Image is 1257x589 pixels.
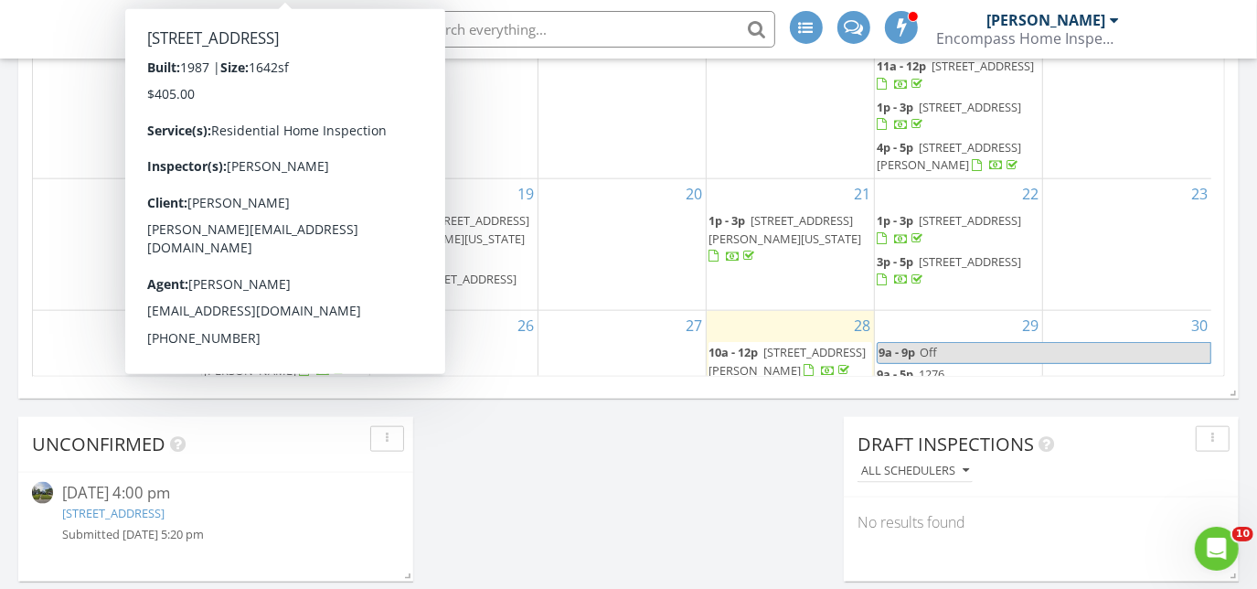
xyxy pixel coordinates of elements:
td: Go to August 30, 2025 [1043,311,1211,459]
a: Go to August 29, 2025 [1018,311,1042,340]
td: Go to August 29, 2025 [875,311,1043,459]
span: [STREET_ADDRESS][US_STATE] [204,253,348,287]
a: 10a - 12p [STREET_ADDRESS] [204,210,368,250]
a: [DATE] 4:00 pm [STREET_ADDRESS] Submitted [DATE] 5:20 pm [32,482,399,543]
a: 1p - 3p [STREET_ADDRESS][US_STATE] [204,252,368,291]
td: Go to August 27, 2025 [538,311,706,459]
td: Go to August 21, 2025 [707,179,875,311]
span: Draft Inspections [858,432,1034,456]
a: 1p - 3p [STREET_ADDRESS][PERSON_NAME][US_STATE] [708,210,872,268]
a: Go to August 30, 2025 [1188,311,1211,340]
span: [STREET_ADDRESS][PERSON_NAME] [877,139,1021,173]
div: [DATE] 4:00 pm [62,482,368,505]
div: All schedulers [861,465,969,477]
a: 1p - 3p [STREET_ADDRESS] [372,271,517,305]
a: Go to August 26, 2025 [514,311,538,340]
a: [STREET_ADDRESS] [62,505,165,521]
img: streetview [32,482,53,503]
td: Go to August 20, 2025 [538,179,706,311]
span: 10 [1232,527,1253,541]
td: Go to August 19, 2025 [369,179,538,311]
td: Go to August 24, 2025 [33,311,201,459]
a: 10a - 12p [STREET_ADDRESS][PERSON_NAME][US_STATE] [372,212,529,263]
a: 9a - 5p 1276 [GEOGRAPHIC_DATA], [US_STATE][GEOGRAPHIC_DATA] 23452 [877,366,1027,453]
a: 1p - 3p [STREET_ADDRESS] [877,210,1040,250]
a: Go to August 23, 2025 [1188,179,1211,209]
span: 9a - 5p [877,366,913,382]
a: Go to August 19, 2025 [514,179,538,209]
a: Go to August 17, 2025 [177,179,201,209]
a: 10a - 12p [STREET_ADDRESS][PERSON_NAME][US_STATE] [372,210,536,268]
span: 10a - 12p [708,344,758,360]
a: Go to August 27, 2025 [682,311,706,340]
div: Submitted [DATE] 5:20 pm [62,526,368,543]
a: 10a - 12p [STREET_ADDRESS][PERSON_NAME] [708,344,866,378]
span: [STREET_ADDRESS] [932,58,1034,74]
a: SPECTORA [126,25,329,63]
a: 9a - 5p 1276 [GEOGRAPHIC_DATA], [US_STATE][GEOGRAPHIC_DATA] 23452 [877,364,1040,456]
a: 1p - 3p [STREET_ADDRESS][PERSON_NAME][US_STATE] [708,212,861,263]
a: 1p - 3p [STREET_ADDRESS] [877,99,1021,133]
a: 11a - 12p [STREET_ADDRESS] [877,56,1040,95]
button: All schedulers [858,459,973,484]
span: 10a - 12p [204,212,253,229]
img: The Best Home Inspection Software - Spectora [126,9,166,49]
span: 1p - 3p [877,99,913,115]
span: [STREET_ADDRESS] [259,212,361,229]
a: 3p - 5p [STREET_ADDRESS] [877,253,1021,287]
a: Go to August 28, 2025 [850,311,874,340]
div: No results found [844,498,1239,547]
td: Go to August 28, 2025 [707,311,875,459]
a: 10a - 12p [STREET_ADDRESS][PERSON_NAME] [204,342,368,381]
div: Encompass Home Inspections, LLC [937,29,1120,48]
span: 11a - 12p [877,58,926,74]
span: [STREET_ADDRESS] [414,271,517,287]
span: [STREET_ADDRESS][PERSON_NAME] [708,344,866,378]
a: 10a - 12p [STREET_ADDRESS][PERSON_NAME] [204,344,361,378]
span: 1p - 3p [877,212,913,229]
span: [STREET_ADDRESS][PERSON_NAME] [204,344,361,378]
span: 1p - 3p [708,212,745,229]
a: 4p - 5p [STREET_ADDRESS][PERSON_NAME] [877,139,1021,173]
a: 4p - 5p [STREET_ADDRESS][PERSON_NAME] [877,137,1040,177]
a: 10a - 12p [STREET_ADDRESS][PERSON_NAME] [708,342,872,381]
a: 3p - 5p [STREET_ADDRESS] [877,252,1040,291]
span: [STREET_ADDRESS] [919,253,1021,270]
a: Go to August 18, 2025 [346,179,369,209]
span: [STREET_ADDRESS] [919,99,1021,115]
span: Off [920,344,937,360]
a: Go to August 22, 2025 [1018,179,1042,209]
a: 1p - 3p [STREET_ADDRESS] [877,212,1021,246]
span: 3p - 5p [877,253,913,270]
a: 10a - 12p [STREET_ADDRESS] [204,212,361,246]
span: 4p - 5p [877,139,913,155]
span: 10a - 12p [372,212,421,229]
td: Go to August 22, 2025 [875,179,1043,311]
span: 1p - 3p [372,271,409,287]
a: Go to August 21, 2025 [850,179,874,209]
td: Go to August 17, 2025 [33,179,201,311]
input: Search everything... [410,11,775,48]
a: Go to August 20, 2025 [682,179,706,209]
a: 11a - 12p [STREET_ADDRESS] [877,58,1034,91]
iframe: Intercom live chat [1195,527,1239,571]
span: [STREET_ADDRESS][PERSON_NAME][US_STATE] [372,212,529,246]
a: 1p - 3p [STREET_ADDRESS][US_STATE] [204,253,348,287]
span: 10a - 12p [204,344,253,360]
a: Go to August 24, 2025 [177,311,201,340]
td: Go to August 23, 2025 [1043,179,1211,311]
a: Go to August 25, 2025 [346,311,369,340]
span: [STREET_ADDRESS] [919,212,1021,229]
td: Go to August 26, 2025 [369,311,538,459]
span: SPECTORA [179,9,329,48]
span: [STREET_ADDRESS][PERSON_NAME][US_STATE] [708,212,861,246]
div: [PERSON_NAME] [987,11,1106,29]
td: Go to August 25, 2025 [201,311,369,459]
span: 1p - 3p [204,253,240,270]
span: 9a - 9p [878,343,916,362]
span: Unconfirmed [32,432,165,456]
td: Go to August 18, 2025 [201,179,369,311]
a: 1p - 3p [STREET_ADDRESS] [372,269,536,308]
a: 1p - 3p [STREET_ADDRESS] [877,97,1040,136]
